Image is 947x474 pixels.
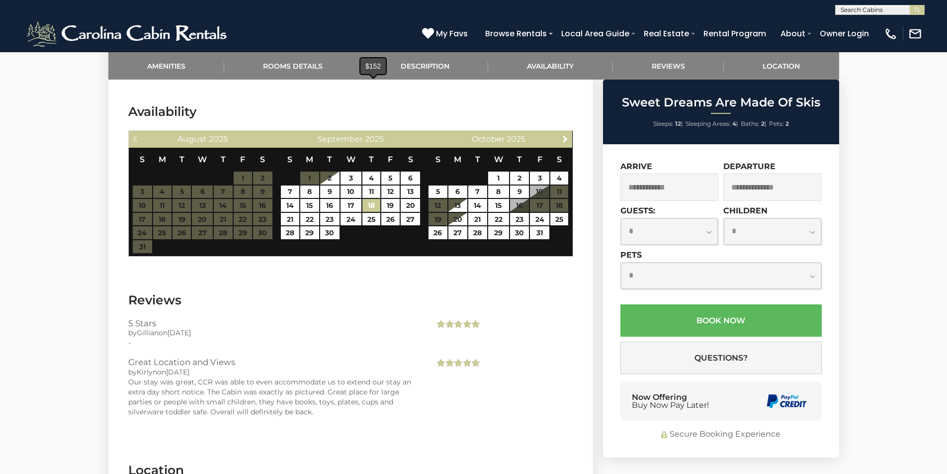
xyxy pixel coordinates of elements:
a: 7 [468,186,487,198]
a: Browse Rentals [480,25,552,42]
div: Secure Booking Experience [620,429,822,440]
span: Sleeps: [653,120,674,127]
a: 22 [300,213,319,226]
h3: 5 Stars [128,319,420,328]
img: mail-regular-white.png [908,27,922,41]
a: Location [724,52,839,80]
span: Wednesday [494,155,503,164]
span: [DATE] [168,328,191,337]
a: Rooms Details [224,52,362,80]
strong: 2 [761,120,765,127]
span: Gillian [137,328,159,337]
div: $152 [360,58,386,74]
div: Our stay was great, CCR was able to even accommodate us to extend our stay an extra day short not... [128,377,420,417]
a: 21 [281,213,299,226]
span: September [317,134,363,144]
span: Tuesday [327,155,332,164]
h2: Sweet Dreams Are Made Of Skis [605,96,837,109]
span: Saturday [260,155,265,164]
a: Owner Login [815,25,874,42]
a: 12 [381,186,400,198]
span: Thursday [221,155,226,164]
span: Friday [388,155,393,164]
a: 5 [429,186,447,198]
a: 2 [510,172,529,185]
a: 17 [341,199,361,212]
span: Thursday [369,155,374,164]
span: Monday [454,155,461,164]
a: Rental Program [698,25,771,42]
a: 3 [341,172,361,185]
li: | [653,117,683,130]
span: August [177,134,207,144]
span: 2025 [507,134,525,144]
a: 24 [530,213,549,226]
a: Local Area Guide [556,25,634,42]
a: 15 [488,199,509,212]
span: Sunday [140,155,145,164]
span: Monday [159,155,166,164]
a: 23 [320,213,340,226]
span: Monday [306,155,313,164]
label: Guests: [620,206,655,215]
a: 26 [381,213,400,226]
a: My Favs [422,27,470,40]
a: 24 [341,213,361,226]
a: 14 [468,199,487,212]
a: 19 [381,199,400,212]
a: 30 [510,226,529,239]
span: My Favs [436,27,468,40]
a: 30 [320,226,340,239]
span: 2025 [365,134,384,144]
span: Tuesday [179,155,184,164]
li: | [741,117,767,130]
a: 20 [401,199,420,212]
a: 28 [281,226,299,239]
span: Friday [240,155,245,164]
strong: 2 [785,120,789,127]
a: About [775,25,810,42]
div: by on [128,328,420,338]
a: 31 [530,226,549,239]
a: 25 [550,213,568,226]
label: Arrive [620,162,652,171]
span: Sunday [287,155,292,164]
label: Children [723,206,768,215]
a: 28 [468,226,487,239]
span: Thursday [517,155,522,164]
span: Kirlyn [137,368,157,377]
a: Availability [488,52,613,80]
span: Buy Now Pay Later! [632,401,709,409]
div: - [128,338,420,348]
a: 29 [300,226,319,239]
label: Departure [723,162,775,171]
span: Pets: [769,120,784,127]
img: phone-regular-white.png [884,27,898,41]
a: 8 [488,186,509,198]
span: October [472,134,505,144]
a: 13 [448,199,468,212]
span: Sunday [435,155,440,164]
strong: 4 [732,120,736,127]
a: 6 [448,186,468,198]
a: 29 [488,226,509,239]
h3: Great Location and Views [128,358,420,367]
button: Questions? [620,342,822,374]
span: [DATE] [166,368,189,377]
a: Next [559,132,571,145]
a: 4 [550,172,568,185]
a: 2 [320,172,340,185]
span: Wednesday [346,155,355,164]
a: 26 [429,226,447,239]
div: Now Offering [632,393,709,409]
a: 27 [448,226,468,239]
span: Next [561,135,569,143]
span: Sleeping Areas: [686,120,731,127]
a: 16 [320,199,340,212]
span: Tuesday [475,155,480,164]
a: 3 [530,172,549,185]
img: White-1-2.png [25,19,231,49]
a: 4 [362,172,380,185]
span: 2025 [209,134,228,144]
a: 14 [281,199,299,212]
